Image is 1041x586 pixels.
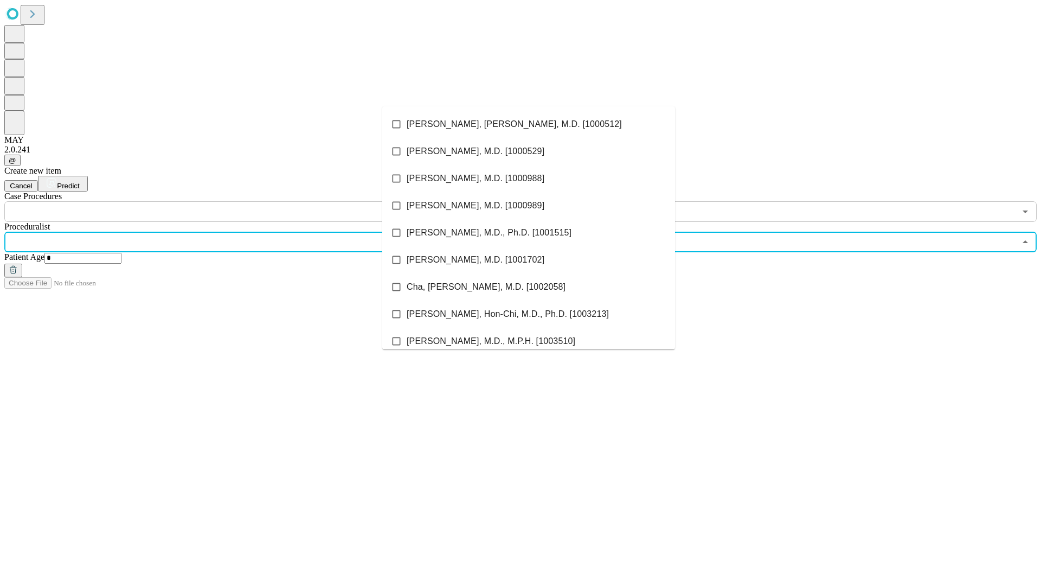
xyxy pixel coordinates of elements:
[4,192,62,201] span: Scheduled Procedure
[1018,204,1033,219] button: Open
[407,145,544,158] span: [PERSON_NAME], M.D. [1000529]
[407,308,609,321] span: [PERSON_NAME], Hon-Chi, M.D., Ph.D. [1003213]
[407,335,575,348] span: [PERSON_NAME], M.D., M.P.H. [1003510]
[57,182,79,190] span: Predict
[4,252,44,262] span: Patient Age
[9,156,16,164] span: @
[10,182,33,190] span: Cancel
[4,135,1037,145] div: MAY
[407,199,544,212] span: [PERSON_NAME], M.D. [1000989]
[4,155,21,166] button: @
[38,176,88,192] button: Predict
[407,253,544,266] span: [PERSON_NAME], M.D. [1001702]
[1018,234,1033,250] button: Close
[407,172,544,185] span: [PERSON_NAME], M.D. [1000988]
[4,180,38,192] button: Cancel
[4,222,50,231] span: Proceduralist
[407,281,566,294] span: Cha, [PERSON_NAME], M.D. [1002058]
[4,166,61,175] span: Create new item
[407,226,571,239] span: [PERSON_NAME], M.D., Ph.D. [1001515]
[4,145,1037,155] div: 2.0.241
[407,118,622,131] span: [PERSON_NAME], [PERSON_NAME], M.D. [1000512]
